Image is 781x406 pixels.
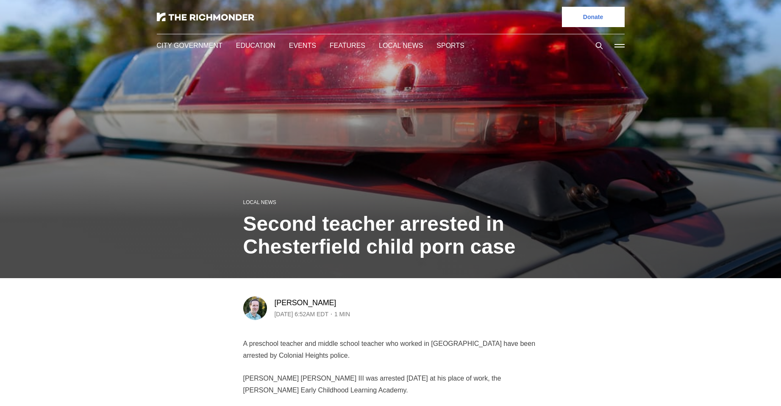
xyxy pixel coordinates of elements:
time: [DATE] 6:52AM EDT [275,309,332,319]
a: City Government [157,41,220,50]
iframe: portal-trigger [709,365,781,406]
img: The Richmonder [157,13,254,21]
a: Features [325,41,359,50]
p: A preschool teacher and middle school teacher who worked in [GEOGRAPHIC_DATA] have been arrested ... [243,338,538,362]
a: Local News [243,199,275,206]
a: Donate [562,7,625,27]
a: Events [287,41,312,50]
h1: Second teacher arrested in Chesterfield child porn case [243,213,538,258]
img: Michael Phillips [243,296,267,320]
a: Sports [428,41,453,50]
a: Local News [372,41,414,50]
a: [PERSON_NAME] [275,298,337,308]
button: Search this site [593,39,606,52]
span: 1 min [338,309,353,319]
p: [PERSON_NAME] [PERSON_NAME] III was arrested [DATE] at his place of work, the [PERSON_NAME] Early... [243,373,538,396]
a: Education [234,41,273,50]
